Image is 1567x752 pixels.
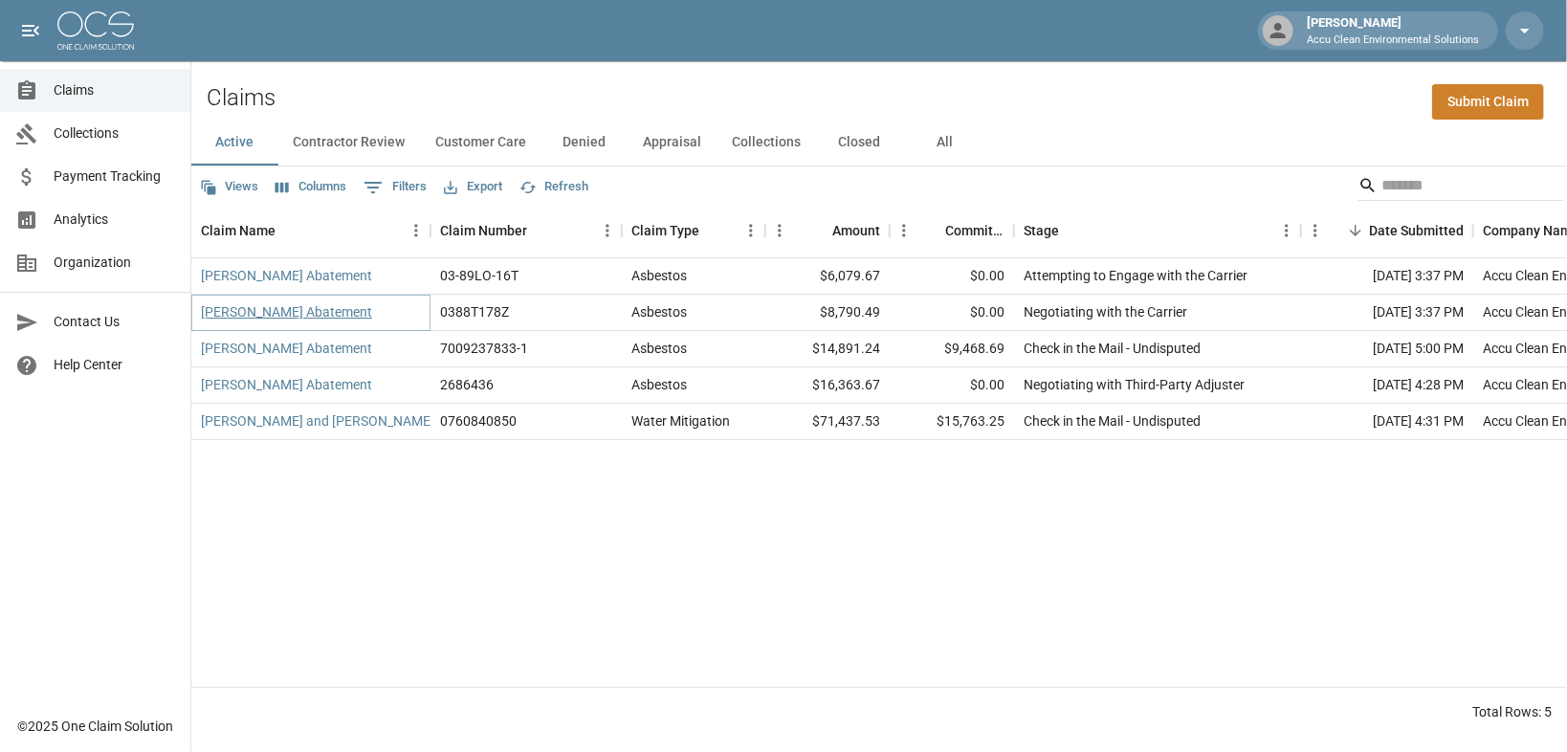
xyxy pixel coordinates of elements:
div: [DATE] 3:37 PM [1301,258,1473,295]
a: [PERSON_NAME] Abatement [201,375,372,394]
div: Total Rows: 5 [1472,702,1552,721]
div: Stage [1014,204,1301,257]
div: Claim Number [430,204,622,257]
button: Sort [918,217,945,244]
div: $0.00 [890,367,1014,404]
button: Denied [541,120,628,166]
div: [DATE] 5:00 PM [1301,331,1473,367]
a: [PERSON_NAME] Abatement [201,339,372,358]
div: $71,437.53 [765,404,890,440]
button: Sort [1342,217,1369,244]
div: Water Mitigation [631,411,730,431]
div: $15,763.25 [890,404,1014,440]
button: Sort [276,217,302,244]
button: Appraisal [628,120,717,166]
a: Submit Claim [1432,84,1544,120]
button: Sort [1059,217,1086,244]
button: Menu [765,216,794,245]
div: Asbestos [631,375,687,394]
button: Export [439,172,507,202]
button: Menu [402,216,430,245]
div: © 2025 One Claim Solution [17,717,173,736]
button: Views [195,172,263,202]
div: $6,079.67 [765,258,890,295]
button: Contractor Review [277,120,420,166]
button: Sort [527,217,554,244]
div: $9,468.69 [890,331,1014,367]
div: Claim Number [440,204,527,257]
div: [DATE] 4:28 PM [1301,367,1473,404]
button: Menu [1301,216,1330,245]
a: [PERSON_NAME] Abatement [201,302,372,321]
div: Amount [765,204,890,257]
div: $16,363.67 [765,367,890,404]
div: Negotiating with the Carrier [1024,302,1187,321]
button: Closed [816,120,902,166]
div: Negotiating with Third-Party Adjuster [1024,375,1245,394]
div: Date Submitted [1369,204,1464,257]
button: All [902,120,988,166]
div: Search [1358,170,1563,205]
span: Help Center [54,355,175,375]
p: Accu Clean Environmental Solutions [1307,33,1479,49]
button: Menu [1272,216,1301,245]
button: Collections [717,120,816,166]
button: Customer Care [420,120,541,166]
div: [PERSON_NAME] [1299,13,1487,48]
div: Claim Name [191,204,430,257]
button: Refresh [515,172,593,202]
button: Sort [806,217,832,244]
span: Claims [54,80,175,100]
div: 03-89LO-16T [440,266,519,285]
div: $8,790.49 [765,295,890,331]
div: Claim Name [201,204,276,257]
div: Check in the Mail - Undisputed [1024,339,1201,358]
button: Menu [593,216,622,245]
div: Check in the Mail - Undisputed [1024,411,1201,431]
span: Organization [54,253,175,273]
div: Claim Type [631,204,699,257]
div: Date Submitted [1301,204,1473,257]
div: 0388T178Z [440,302,509,321]
div: [DATE] 3:37 PM [1301,295,1473,331]
div: Asbestos [631,339,687,358]
div: 7009237833-1 [440,339,528,358]
div: $14,891.24 [765,331,890,367]
div: Claim Type [622,204,765,257]
img: ocs-logo-white-transparent.png [57,11,134,50]
a: [PERSON_NAME] Abatement [201,266,372,285]
a: [PERSON_NAME] and [PERSON_NAME] [201,411,434,431]
button: Menu [737,216,765,245]
button: open drawer [11,11,50,50]
div: Asbestos [631,266,687,285]
button: Active [191,120,277,166]
h2: Claims [207,84,276,112]
span: Contact Us [54,312,175,332]
div: $0.00 [890,295,1014,331]
div: Stage [1024,204,1059,257]
div: Asbestos [631,302,687,321]
div: 0760840850 [440,411,517,431]
div: $0.00 [890,258,1014,295]
span: Collections [54,123,175,144]
div: dynamic tabs [191,120,1567,166]
div: Committed Amount [890,204,1014,257]
div: 2686436 [440,375,494,394]
button: Show filters [359,172,431,203]
div: [DATE] 4:31 PM [1301,404,1473,440]
div: Amount [832,204,880,257]
button: Menu [890,216,918,245]
div: Attempting to Engage with the Carrier [1024,266,1247,285]
button: Sort [699,217,726,244]
span: Payment Tracking [54,166,175,187]
div: Committed Amount [945,204,1004,257]
span: Analytics [54,210,175,230]
button: Select columns [271,172,351,202]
